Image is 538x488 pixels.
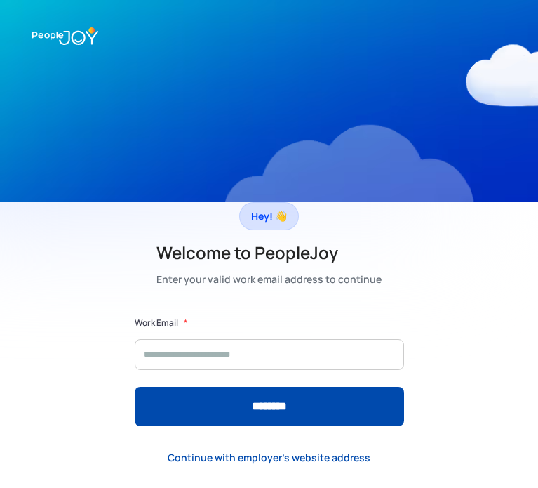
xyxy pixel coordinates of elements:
h2: Welcome to PeopleJoy [156,242,382,264]
a: Continue with employer's website address [156,443,382,472]
div: Hey! 👋 [251,206,287,226]
div: Continue with employer's website address [168,451,370,465]
label: Work Email [135,316,178,330]
div: Enter your valid work email address to continue [156,271,382,288]
form: Form [135,316,404,426]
